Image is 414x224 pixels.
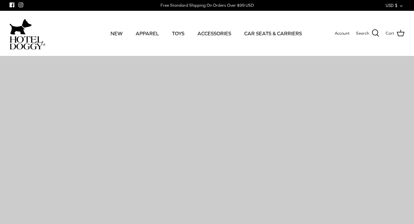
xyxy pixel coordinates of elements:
[130,23,165,44] a: APPAREL
[18,3,23,7] a: Instagram
[335,31,350,36] span: Account
[10,17,32,36] img: dog-icon.svg
[161,3,254,8] div: Free Standard Shipping On Orders Over $99 USD
[161,1,254,10] a: Free Standard Shipping On Orders Over $99 USD
[356,29,379,37] a: Search
[386,29,404,37] a: Cart
[335,30,350,37] a: Account
[105,23,128,44] a: NEW
[10,17,45,50] a: hoteldoggycom
[166,23,190,44] a: TOYS
[10,36,45,50] img: hoteldoggycom
[386,30,394,37] span: Cart
[356,30,369,37] span: Search
[239,23,308,44] a: CAR SEATS & CARRIERS
[10,3,14,7] a: Facebook
[192,23,237,44] a: ACCESSORIES
[95,23,318,44] div: Primary navigation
